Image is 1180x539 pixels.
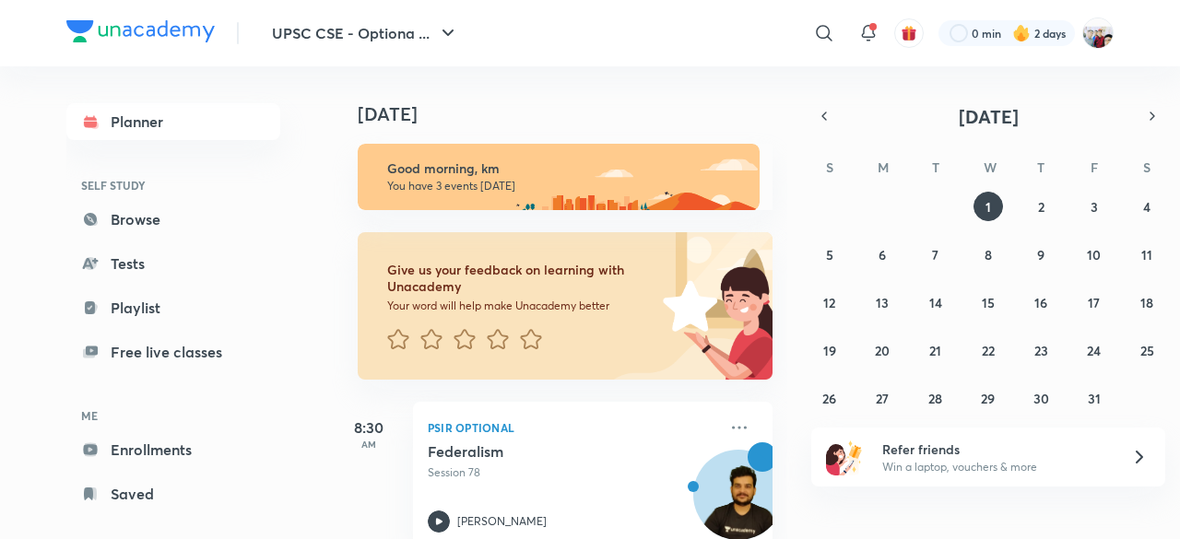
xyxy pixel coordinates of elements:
[1034,342,1048,359] abbr: October 23, 2025
[66,20,215,42] img: Company Logo
[1132,240,1162,269] button: October 11, 2025
[815,383,844,413] button: October 26, 2025
[457,513,547,530] p: [PERSON_NAME]
[815,240,844,269] button: October 5, 2025
[826,246,833,264] abbr: October 5, 2025
[982,294,995,311] abbr: October 15, 2025
[826,439,863,475] img: referral
[1034,294,1047,311] abbr: October 16, 2025
[985,246,992,264] abbr: October 8, 2025
[876,390,889,407] abbr: October 27, 2025
[1026,383,1056,413] button: October 30, 2025
[973,335,1003,365] button: October 22, 2025
[901,25,917,41] img: avatar
[894,18,924,48] button: avatar
[1132,192,1162,221] button: October 4, 2025
[1033,390,1049,407] abbr: October 30, 2025
[973,287,1003,317] button: October 15, 2025
[387,299,656,313] p: Your word will help make Unacademy better
[66,289,280,326] a: Playlist
[984,158,997,176] abbr: Wednesday
[822,390,836,407] abbr: October 26, 2025
[332,439,406,450] p: AM
[428,416,717,439] p: PSIR Optional
[867,240,897,269] button: October 6, 2025
[66,400,280,431] h6: ME
[837,103,1139,129] button: [DATE]
[882,439,1109,459] h6: Refer friends
[66,334,280,370] a: Free live classes
[876,294,889,311] abbr: October 13, 2025
[823,294,835,311] abbr: October 12, 2025
[879,246,886,264] abbr: October 6, 2025
[1088,294,1100,311] abbr: October 17, 2025
[929,342,941,359] abbr: October 21, 2025
[982,342,995,359] abbr: October 22, 2025
[815,335,844,365] button: October 19, 2025
[867,335,897,365] button: October 20, 2025
[1140,342,1154,359] abbr: October 25, 2025
[959,104,1019,129] span: [DATE]
[387,160,743,177] h6: Good morning, km
[358,144,760,210] img: morning
[66,20,215,47] a: Company Logo
[1088,390,1101,407] abbr: October 31, 2025
[1087,342,1101,359] abbr: October 24, 2025
[1140,294,1153,311] abbr: October 18, 2025
[1037,158,1044,176] abbr: Thursday
[973,383,1003,413] button: October 29, 2025
[1080,287,1109,317] button: October 17, 2025
[826,158,833,176] abbr: Sunday
[981,390,995,407] abbr: October 29, 2025
[921,287,950,317] button: October 14, 2025
[1026,287,1056,317] button: October 16, 2025
[1087,246,1101,264] abbr: October 10, 2025
[66,103,280,140] a: Planner
[973,240,1003,269] button: October 8, 2025
[1091,158,1098,176] abbr: Friday
[332,416,406,439] h5: 8:30
[66,201,280,238] a: Browse
[932,246,938,264] abbr: October 7, 2025
[867,287,897,317] button: October 13, 2025
[875,342,890,359] abbr: October 20, 2025
[261,15,470,52] button: UPSC CSE - Optiona ...
[921,383,950,413] button: October 28, 2025
[66,170,280,201] h6: SELF STUDY
[878,158,889,176] abbr: Monday
[867,383,897,413] button: October 27, 2025
[1132,287,1162,317] button: October 18, 2025
[1026,335,1056,365] button: October 23, 2025
[823,342,836,359] abbr: October 19, 2025
[428,464,717,481] p: Session 78
[921,335,950,365] button: October 21, 2025
[1141,246,1152,264] abbr: October 11, 2025
[1080,192,1109,221] button: October 3, 2025
[1080,240,1109,269] button: October 10, 2025
[1080,335,1109,365] button: October 24, 2025
[932,158,939,176] abbr: Tuesday
[66,475,280,512] a: Saved
[928,390,942,407] abbr: October 28, 2025
[358,103,791,125] h4: [DATE]
[1038,198,1044,216] abbr: October 2, 2025
[1132,335,1162,365] button: October 25, 2025
[66,431,280,468] a: Enrollments
[600,232,773,380] img: feedback_image
[1012,24,1031,42] img: streak
[815,287,844,317] button: October 12, 2025
[387,179,743,193] p: You have 3 events [DATE]
[973,192,1003,221] button: October 1, 2025
[1143,158,1150,176] abbr: Saturday
[1091,198,1098,216] abbr: October 3, 2025
[1080,383,1109,413] button: October 31, 2025
[1082,18,1114,49] img: km swarthi
[1026,192,1056,221] button: October 2, 2025
[66,245,280,282] a: Tests
[428,442,657,461] h5: Federalism
[882,459,1109,475] p: Win a laptop, vouchers & more
[387,262,656,295] h6: Give us your feedback on learning with Unacademy
[985,198,991,216] abbr: October 1, 2025
[1026,240,1056,269] button: October 9, 2025
[1143,198,1150,216] abbr: October 4, 2025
